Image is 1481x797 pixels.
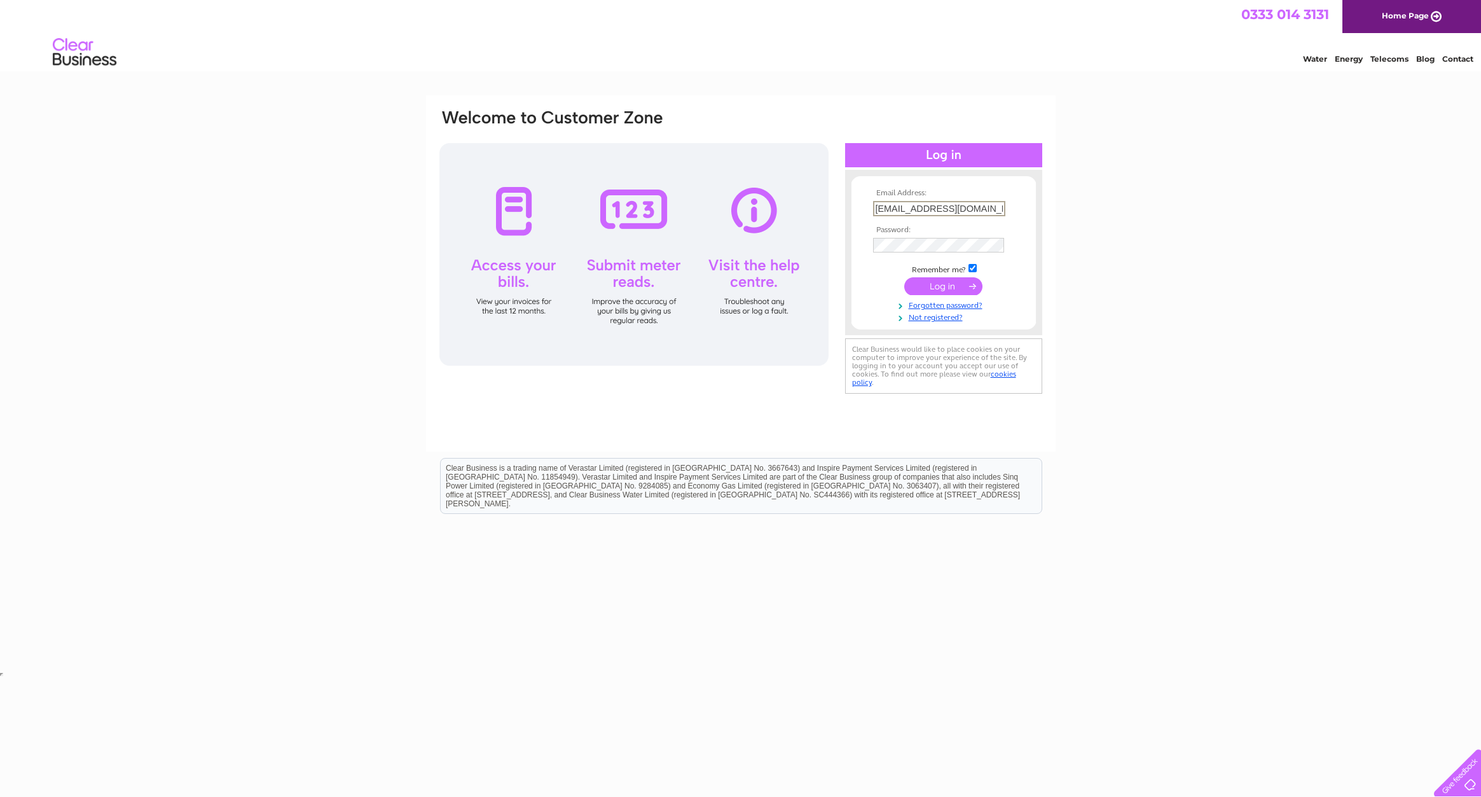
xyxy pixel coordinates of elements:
[845,338,1042,394] div: Clear Business would like to place cookies on your computer to improve your experience of the sit...
[441,7,1042,62] div: Clear Business is a trading name of Verastar Limited (registered in [GEOGRAPHIC_DATA] No. 3667643...
[1335,54,1363,64] a: Energy
[1370,54,1409,64] a: Telecoms
[852,370,1016,387] a: cookies policy
[873,298,1017,310] a: Forgotten password?
[1303,54,1327,64] a: Water
[873,310,1017,322] a: Not registered?
[1416,54,1435,64] a: Blog
[52,33,117,72] img: logo.png
[870,189,1017,198] th: Email Address:
[870,262,1017,275] td: Remember me?
[1442,54,1473,64] a: Contact
[1241,6,1329,22] a: 0333 014 3131
[870,226,1017,235] th: Password:
[904,277,982,295] input: Submit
